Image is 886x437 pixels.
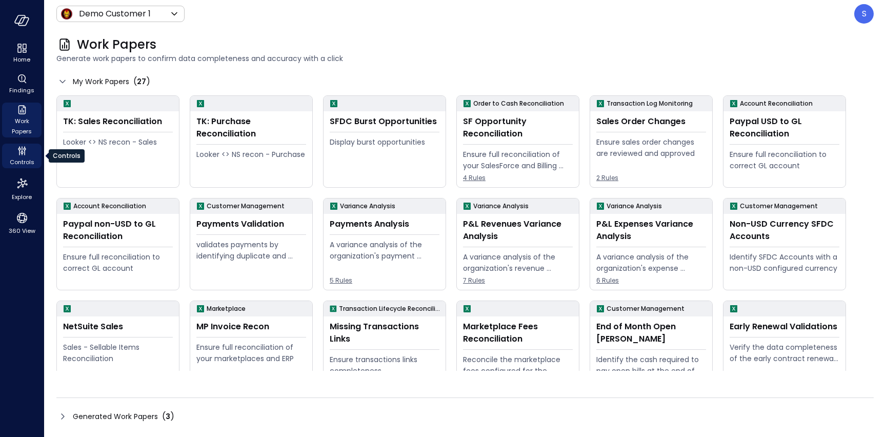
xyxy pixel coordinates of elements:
p: Customer Management [740,201,818,211]
p: Transaction Lifecycle Reconciliation [339,304,441,314]
span: Generate work papers to confirm data completeness and accuracy with a click [56,53,874,64]
div: NetSuite Sales [63,321,173,333]
span: My Work Papers [73,76,129,87]
div: Missing Transactions Links [330,321,439,345]
div: Marketplace Fees Reconciliation [463,321,573,345]
div: Reconcile the marketplace fees configured for the Opportunity to the actual fees being paid [463,354,573,376]
div: Home [2,41,42,66]
div: Steve Sovik [854,4,874,24]
div: validates payments by identifying duplicate and erroneous entries. [196,239,306,262]
span: Findings [9,85,34,95]
div: SF Opportunity Reconciliation [463,115,573,140]
div: End of Month Open [PERSON_NAME] [596,321,706,345]
span: 6 Rules [596,275,706,286]
span: Work Papers [77,36,156,53]
div: Looker <> NS recon - Purchase [196,149,306,160]
span: 7 Rules [463,275,573,286]
span: 360 View [9,226,35,236]
div: Explore [2,174,42,203]
div: Ensure full reconciliation to correct GL account [63,251,173,274]
p: Transaction Log Monitoring [607,98,693,109]
p: Marketplace [207,304,246,314]
div: Paypal USD to GL Reconciliation [730,115,839,140]
div: Identify the cash required to pay open bills at the end of the month [596,354,706,376]
p: Variance Analysis [607,201,662,211]
div: Verify the data completeness of the early contract renewal process [730,342,839,364]
div: P&L Expenses Variance Analysis [596,218,706,243]
div: Sales Order Changes [596,115,706,128]
img: Icon [61,8,73,20]
div: Findings [2,72,42,96]
span: 27 [137,76,146,87]
span: 3 [166,411,170,422]
p: Order to Cash Reconciliation [473,98,564,109]
div: Display burst opportunities [330,136,439,148]
div: ( ) [162,410,174,423]
div: 360 View [2,209,42,237]
div: Paypal non-USD to GL Reconciliation [63,218,173,243]
p: Customer Management [207,201,285,211]
span: Controls [10,157,34,167]
p: Account Reconciliation [73,201,146,211]
span: Home [13,54,30,65]
div: Payments Validation [196,218,306,230]
div: A variance analysis of the organization's revenue accounts [463,251,573,274]
span: 5 Rules [330,275,439,286]
div: Controls [2,144,42,168]
div: Ensure transactions links completeness [330,354,439,376]
p: Customer Management [607,304,684,314]
p: Variance Analysis [340,201,395,211]
div: Non-USD Currency SFDC Accounts [730,218,839,243]
p: Demo Customer 1 [79,8,151,20]
span: 2 Rules [596,173,706,183]
div: Payments Analysis [330,218,439,230]
div: Ensure sales order changes are reviewed and approved [596,136,706,159]
span: 4 Rules [463,173,573,183]
p: Variance Analysis [473,201,529,211]
div: TK: Purchase Reconciliation [196,115,306,140]
span: Explore [12,192,32,202]
div: Early Renewal Validations [730,321,839,333]
div: MP Invoice Recon [196,321,306,333]
div: ( ) [133,75,150,88]
div: Looker <> NS recon - Sales [63,136,173,148]
div: Controls [49,149,85,163]
div: Identify SFDC Accounts with a non-USD configured currency [730,251,839,274]
div: TK: Sales Reconciliation [63,115,173,128]
div: P&L Revenues Variance Analysis [463,218,573,243]
div: Ensure full reconciliation of your SalesForce and Billing system [463,149,573,171]
div: Ensure full reconciliation of your marketplaces and ERP [196,342,306,364]
div: Work Papers [2,103,42,137]
div: A variance analysis of the organization's expense accounts [596,251,706,274]
span: Work Papers [6,116,37,136]
div: A variance analysis of the organization's payment transactions [330,239,439,262]
span: Generated Work Papers [73,411,158,422]
div: SFDC Burst Opportunities [330,115,439,128]
p: S [862,8,867,20]
div: Ensure full reconciliation to correct GL account [730,149,839,171]
div: Sales - Sellable Items Reconciliation [63,342,173,364]
p: Account Reconciliation [740,98,813,109]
